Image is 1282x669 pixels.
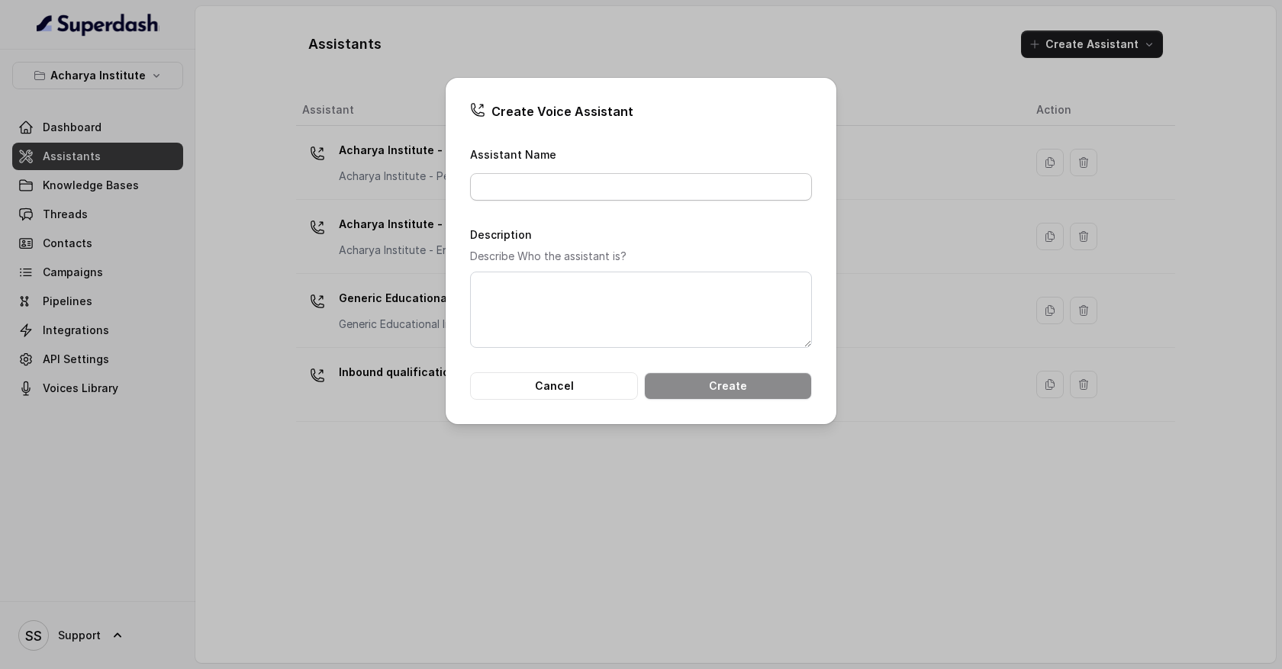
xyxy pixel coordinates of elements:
p: Describe Who the assistant is? [470,247,812,265]
label: Description [470,228,532,241]
button: Cancel [470,372,638,400]
button: Create [644,372,812,400]
label: Assistant Name [470,148,556,161]
h2: Create Voice Assistant [470,102,812,121]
